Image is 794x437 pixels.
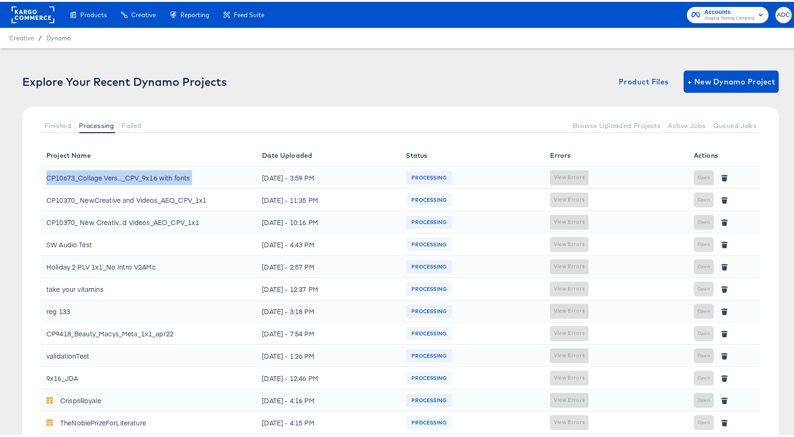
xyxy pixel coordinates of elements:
button: + New Dynamo Project [684,69,779,91]
span: PROCESSING [406,191,452,206]
span: Reporting [180,9,209,17]
span: PROCESSING [406,213,452,228]
span: PROCESSING [406,235,452,250]
div: [DATE] - 7:54 PM [262,324,395,339]
div: CP9418_Beauty_Macys_Meta_1x1_apr22 [46,324,173,339]
div: [DATE] - 4:16 PM [262,391,395,406]
button: ADC [775,5,792,21]
span: Finished [45,120,71,128]
div: CP10370_ NewCreative and Videos_AEO_CPV_1x1 [46,191,206,206]
th: Actions [688,142,760,165]
div: CrispsRoyale [60,391,101,406]
div: [DATE] - 3:18 PM [262,302,395,317]
div: Holiday 2 PLV 1x1_No Intro V2AMc [46,257,156,272]
div: [DATE] - 4:15 PM [262,413,395,428]
div: [DATE] - 2:57 PM [262,257,395,272]
th: Project Name [41,142,256,165]
span: Browse Uploaded Projects [573,120,661,128]
span: PROCESSING [406,302,452,317]
span: Feed Suite [234,9,264,17]
span: Products [80,9,107,17]
span: Active Jobs [668,120,705,128]
div: reg 133 [46,302,70,317]
span: + New Dynamo Project [687,73,775,86]
div: SW Audio Test [46,235,92,250]
th: Status [400,142,544,165]
a: Dynamo [46,32,71,40]
span: PROCESSING [406,413,452,428]
span: Product Files [619,73,669,86]
span: / [34,32,46,40]
span: Queued Jobs [713,120,756,128]
span: PROCESSING [406,257,452,272]
span: PROCESSING [406,369,452,384]
span: Creative [9,32,34,40]
span: PROCESSING [406,347,452,361]
div: [DATE] - 4:43 PM [262,235,395,250]
div: Explore Your Recent Dynamo Projects [22,73,227,86]
span: Failed [122,120,141,128]
button: Product Files [615,69,672,91]
div: TheNoblePrizeForLiterature [60,413,146,428]
th: Date Uploaded [256,142,400,165]
div: [DATE] - 10:16 PM [262,213,395,228]
span: Processing [79,120,114,128]
span: Accounts [704,6,755,15]
div: CP10370_ New Creativ...d Videos_AEO_CPV_1x1 [46,213,199,228]
div: take your vitamins [46,280,103,295]
div: [DATE] - 1:26 PM [262,347,395,361]
div: [DATE] - 11:35 PM [262,191,395,206]
span: Creative [131,9,156,17]
div: validationTest [46,347,89,361]
span: PROCESSING [406,324,452,339]
span: PROCESSING [406,391,452,406]
th: Errors [544,142,688,165]
button: AccountsStaging Testing Company [687,5,768,21]
div: [DATE] - 12:37 PM [262,280,395,295]
div: CP10673_Collage Vers..._CPV_9x16 with fonts [46,168,190,183]
span: PROCESSING [406,168,452,183]
div: 9x16_JDA [46,369,78,384]
span: PROCESSING [406,280,452,295]
span: ADC [779,8,788,19]
span: Staging Testing Company [704,13,755,20]
div: [DATE] - 12:46 PM [262,369,395,384]
div: [DATE] - 3:59 PM [262,168,395,183]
